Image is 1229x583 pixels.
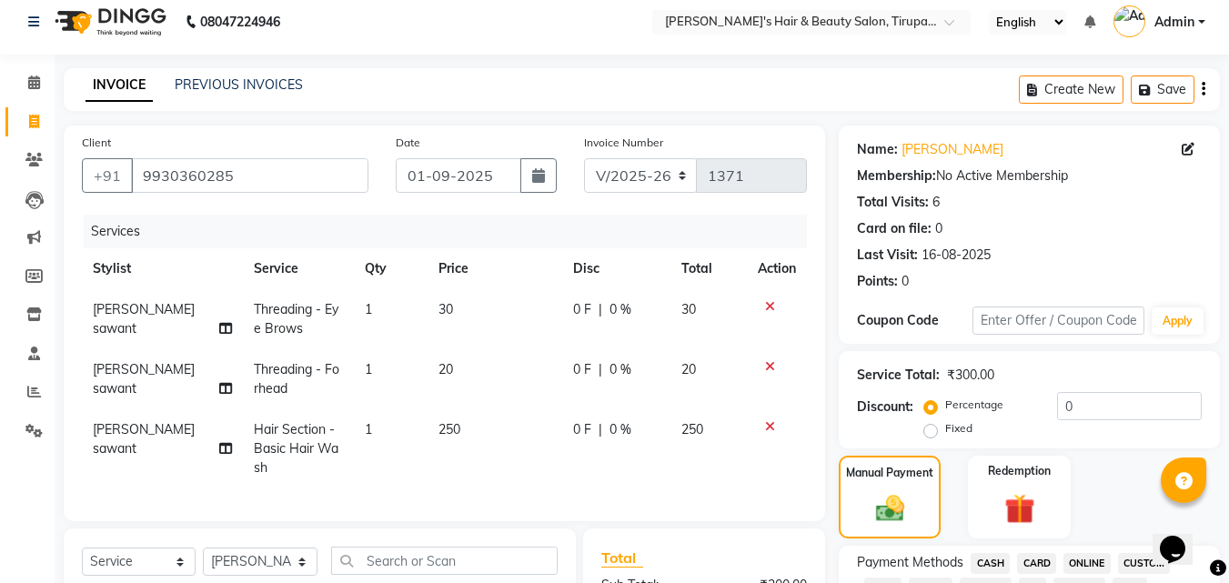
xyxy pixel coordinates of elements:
div: Discount: [857,397,913,417]
span: 0 % [609,300,631,319]
th: Total [670,248,748,289]
div: Services [84,215,821,248]
label: Fixed [945,420,972,437]
span: Total [601,548,643,568]
span: 0 F [573,300,591,319]
th: Price [428,248,562,289]
span: 1 [365,361,372,377]
span: 1 [365,301,372,317]
span: 30 [438,301,453,317]
div: Membership: [857,166,936,186]
span: CASH [971,553,1010,574]
span: 20 [438,361,453,377]
button: Save [1131,75,1194,104]
span: 0 % [609,360,631,379]
span: [PERSON_NAME] sawant [93,301,195,337]
span: | [599,360,602,379]
div: Last Visit: [857,246,918,265]
label: Invoice Number [584,135,663,151]
th: Stylist [82,248,243,289]
span: CARD [1017,553,1056,574]
a: PREVIOUS INVOICES [175,76,303,93]
th: Disc [562,248,670,289]
img: _gift.svg [995,490,1044,528]
span: 250 [438,421,460,437]
span: CUSTOM [1118,553,1171,574]
label: Redemption [988,463,1051,479]
span: [PERSON_NAME] sawant [93,421,195,457]
button: Apply [1152,307,1204,335]
span: Threading - Forhead [254,361,339,397]
span: 0 % [609,420,631,439]
span: Hair Section - Basic Hair Wash [254,421,338,476]
span: 30 [681,301,696,317]
span: [PERSON_NAME] sawant [93,361,195,397]
div: Service Total: [857,366,940,385]
div: 0 [902,272,909,291]
input: Enter Offer / Coupon Code [972,307,1144,335]
label: Date [396,135,420,151]
img: Admin [1113,5,1145,37]
div: Card on file: [857,219,932,238]
span: | [599,300,602,319]
span: 0 F [573,420,591,439]
div: Coupon Code [857,311,972,330]
span: 250 [681,421,703,437]
label: Manual Payment [846,465,933,481]
span: 20 [681,361,696,377]
iframe: chat widget [1153,510,1211,565]
div: 16-08-2025 [922,246,991,265]
span: Threading - Eye Brows [254,301,338,337]
div: ₹300.00 [947,366,994,385]
input: Search or Scan [331,547,558,575]
th: Qty [354,248,428,289]
span: Payment Methods [857,553,963,572]
div: No Active Membership [857,166,1202,186]
span: | [599,420,602,439]
label: Client [82,135,111,151]
button: Create New [1019,75,1123,104]
span: 0 F [573,360,591,379]
span: 1 [365,421,372,437]
a: INVOICE [86,69,153,102]
div: Name: [857,140,898,159]
th: Action [747,248,807,289]
span: Admin [1154,13,1194,32]
img: _cash.svg [867,492,913,525]
div: Points: [857,272,898,291]
input: Search by Name/Mobile/Email/Code [131,158,368,193]
div: 6 [932,193,940,212]
a: [PERSON_NAME] [902,140,1003,159]
button: +91 [82,158,133,193]
div: 0 [935,219,942,238]
div: Total Visits: [857,193,929,212]
th: Service [243,248,354,289]
label: Percentage [945,397,1003,413]
span: ONLINE [1063,553,1111,574]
